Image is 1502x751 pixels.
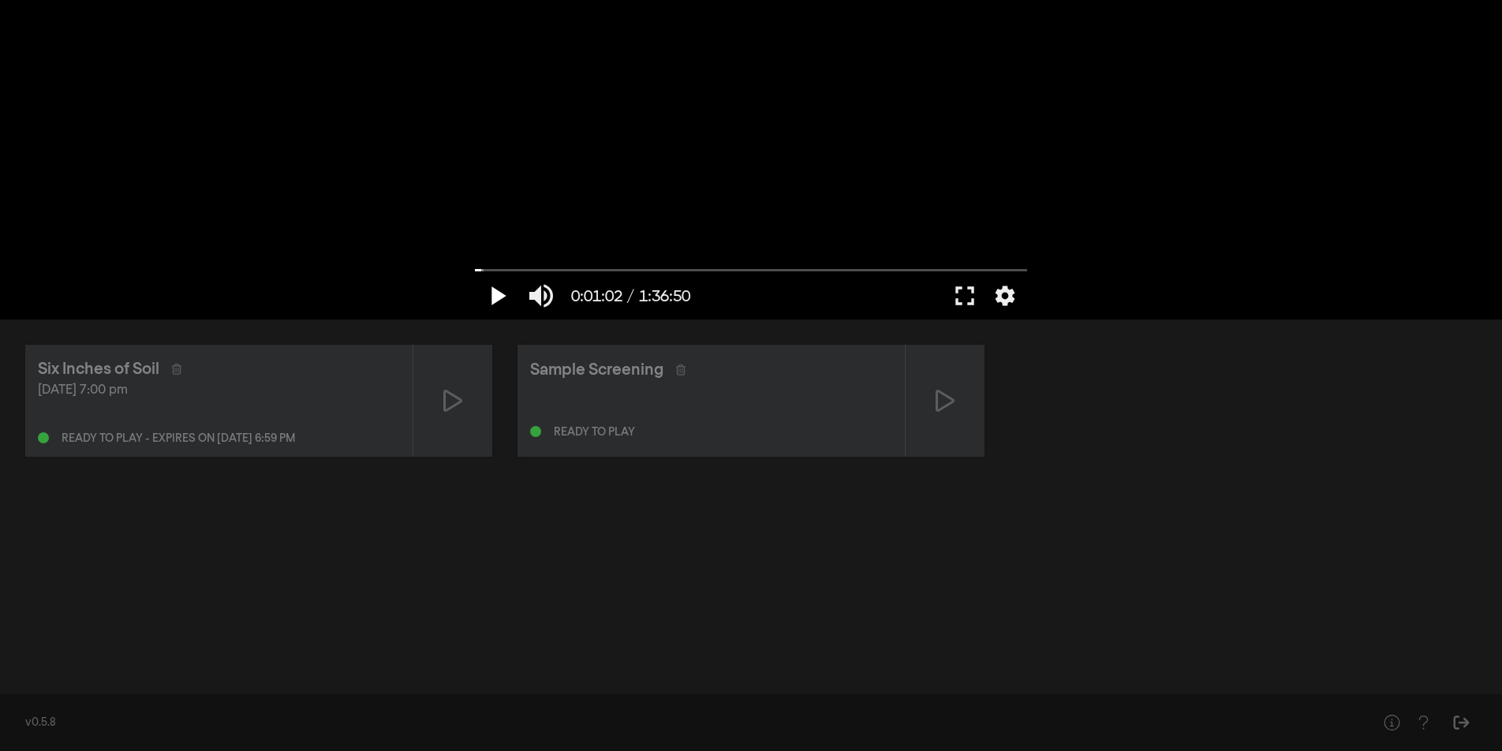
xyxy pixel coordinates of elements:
div: v0.5.8 [25,715,1344,731]
button: Full screen [943,272,987,319]
div: Six Inches of Soil [38,357,159,381]
button: Mute [519,272,563,319]
div: [DATE] 7:00 pm [38,381,400,400]
div: Ready to play - expires on [DATE] 6:59 pm [62,433,295,444]
button: 0:01:02 / 1:36:50 [563,272,698,319]
button: Help [1376,707,1407,738]
button: Play [475,272,519,319]
div: Sample Screening [530,358,663,382]
button: Help [1407,707,1439,738]
button: More settings [987,272,1023,319]
div: Ready to play [554,427,635,438]
button: Sign Out [1445,707,1477,738]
